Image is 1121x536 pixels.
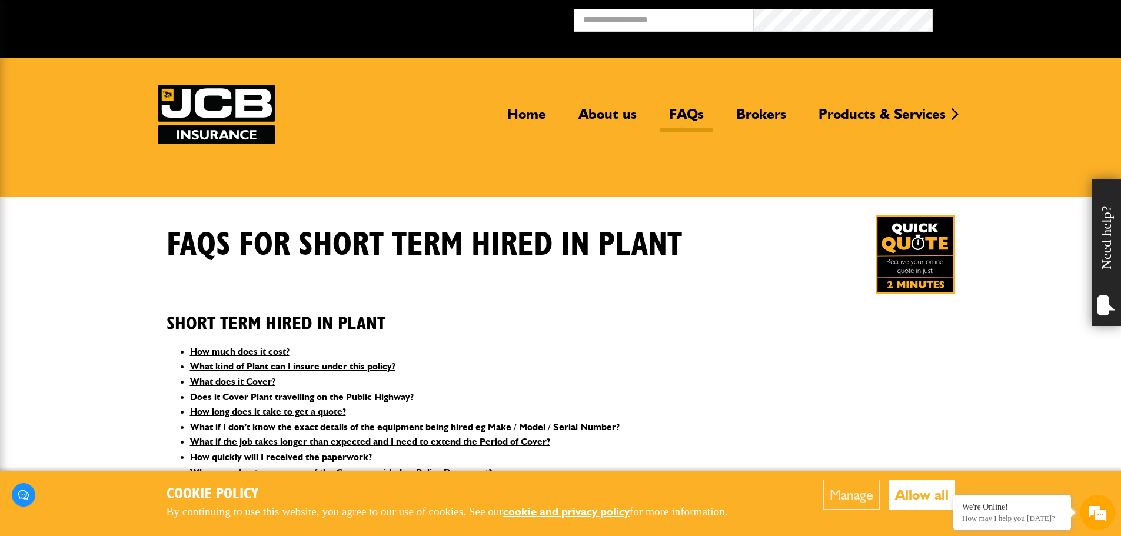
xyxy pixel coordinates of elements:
[660,105,713,132] a: FAQs
[962,502,1062,512] div: We're Online!
[889,480,955,510] button: Allow all
[498,105,555,132] a: Home
[167,295,955,335] h2: Short Term Hired In Plant
[167,485,749,504] h2: Cookie Policy
[1092,179,1121,326] div: Need help?
[876,215,955,294] a: Get your insurance quote in just 2-minutes
[570,105,646,132] a: About us
[727,105,795,132] a: Brokers
[190,346,290,357] a: How much does it cost?
[933,9,1112,27] button: Broker Login
[190,436,550,447] a: What if the job takes longer than expected and I need to extend the Period of Cover?
[190,451,372,462] a: How quickly will I received the paperwork?
[158,85,275,144] img: JCB Insurance Services logo
[12,483,35,507] button: comment
[190,406,346,417] a: How long does it take to get a quote?
[823,480,880,510] button: Manage
[12,490,35,500] span: comment
[190,467,492,478] a: Where can I get a summary of the Cover provided or Policy Document?
[158,85,275,144] a: JCB Insurance Services
[190,376,275,387] a: What does it Cover?
[167,503,749,521] p: By continuing to use this website, you agree to our use of cookies. See our for more information.
[190,361,395,372] a: What kind of Plant can I insure under this policy?
[503,505,630,518] a: cookie and privacy policy
[190,391,414,402] a: Does it Cover Plant travelling on the Public Highway?
[962,514,1062,523] p: How may I help you today?
[190,421,620,432] a: What if I don’t know the exact details of the equipment being hired eg Make / Model / Serial Number?
[810,105,954,132] a: Products & Services
[167,225,682,265] h1: FAQS for Short Term Hired In Plant
[876,215,955,294] img: Quick Quote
